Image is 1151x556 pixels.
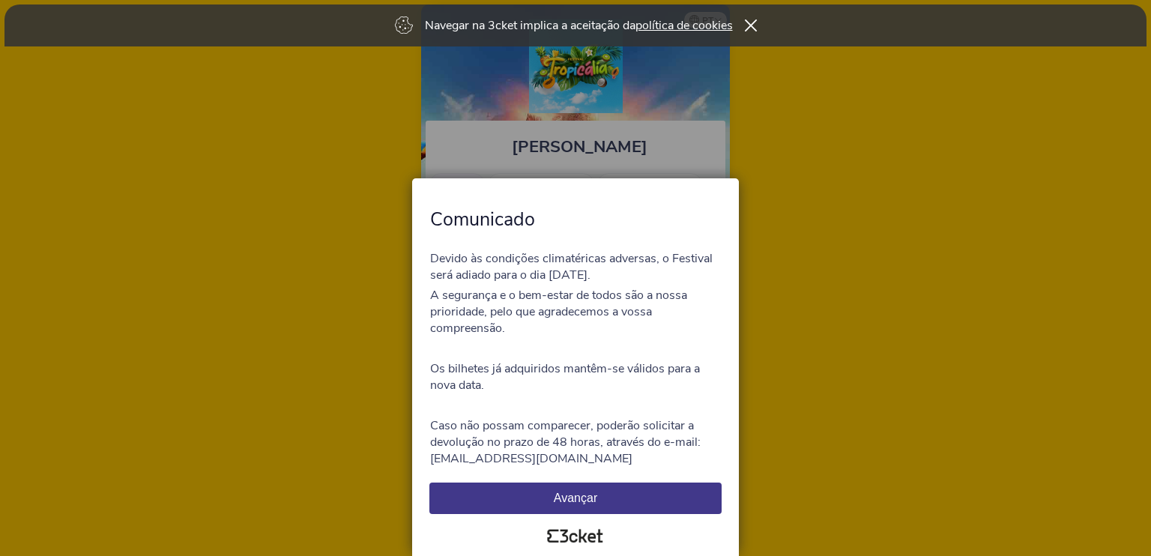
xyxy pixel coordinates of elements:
[635,17,733,34] a: política de cookies
[430,417,721,467] p: Caso não possam comparecer, poderão solicitar a devolução no prazo de 48 horas, através do e-mail...
[430,250,721,283] p: Devido às condições climatéricas adversas, o Festival será adiado para o dia [DATE].
[425,17,733,34] p: Navegar na 3cket implica a aceitação da
[430,207,721,232] h4: Comunicado
[430,360,721,393] p: Os bilhetes já adquiridos mantêm-se válidos para a nova data.
[429,483,722,514] button: Avançar
[430,287,721,336] p: A segurança e o bem-estar de todos são a nossa prioridade, pelo que agradecemos a vossa compreensão.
